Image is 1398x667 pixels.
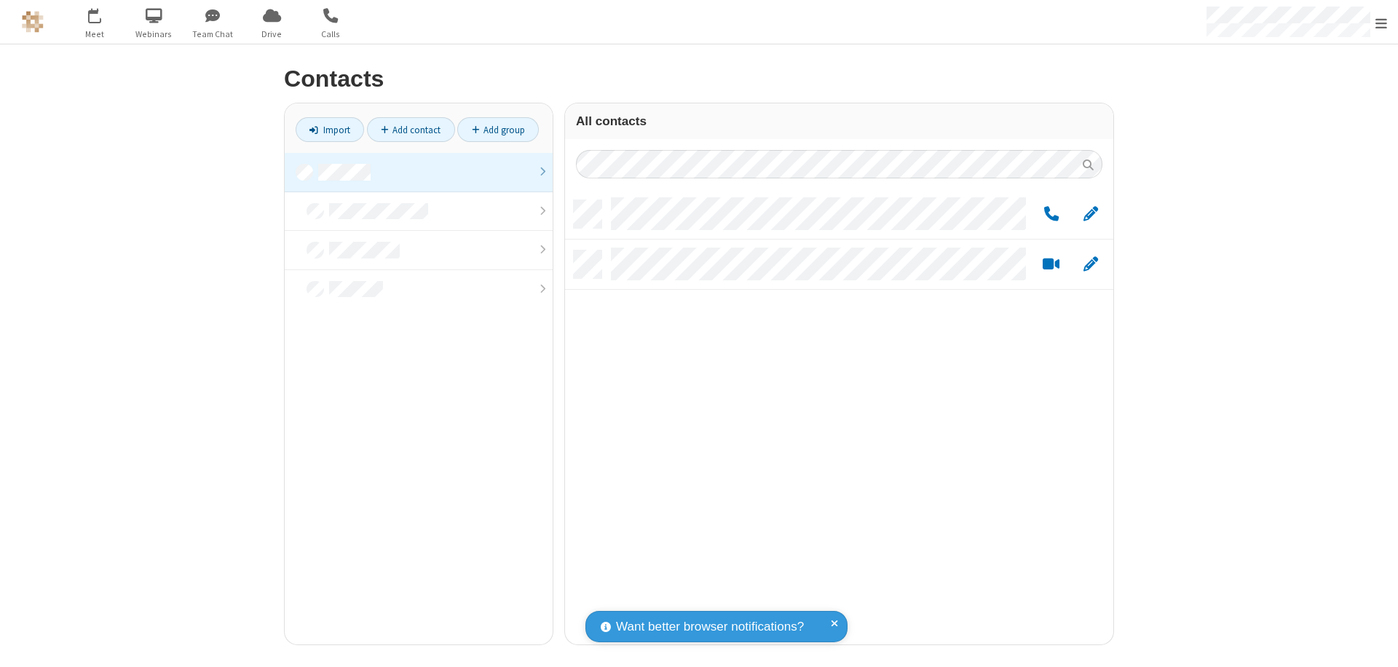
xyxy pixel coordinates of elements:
span: Meet [68,28,122,41]
h3: All contacts [576,114,1102,128]
span: Calls [304,28,358,41]
h2: Contacts [284,66,1114,92]
a: Add contact [367,117,455,142]
span: Webinars [127,28,181,41]
div: 1 [98,8,108,19]
a: Add group [457,117,539,142]
button: Edit [1076,205,1105,224]
button: Call by phone [1037,205,1065,224]
a: Import [296,117,364,142]
span: Want better browser notifications? [616,617,804,636]
span: Drive [245,28,299,41]
button: Start a video meeting [1037,256,1065,274]
button: Edit [1076,256,1105,274]
div: grid [565,189,1113,644]
img: QA Selenium DO NOT DELETE OR CHANGE [22,11,44,33]
span: Team Chat [186,28,240,41]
